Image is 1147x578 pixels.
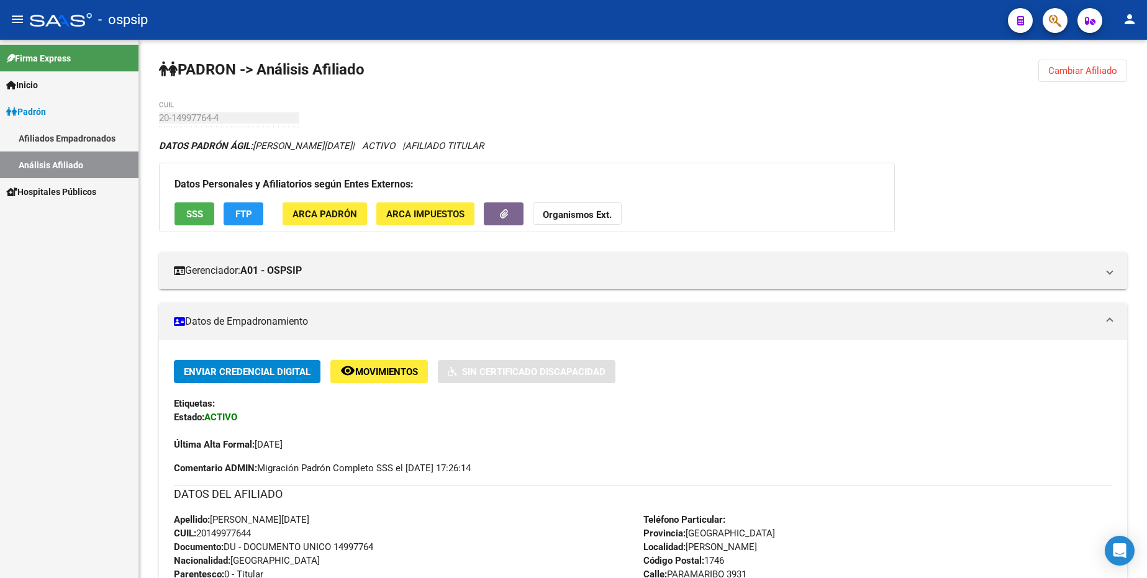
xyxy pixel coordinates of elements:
span: Migración Padrón Completo SSS el [DATE] 17:26:14 [174,461,471,475]
button: Organismos Ext. [533,202,622,225]
span: Padrón [6,105,46,119]
h3: Datos Personales y Afiliatorios según Entes Externos: [175,176,879,193]
span: ARCA Impuestos [386,209,465,220]
button: Cambiar Afiliado [1038,60,1127,82]
mat-icon: person [1122,12,1137,27]
span: - ospsip [98,6,148,34]
span: [GEOGRAPHIC_DATA] [174,555,320,566]
strong: Apellido: [174,514,210,525]
mat-panel-title: Datos de Empadronamiento [174,315,1097,328]
button: Movimientos [330,360,428,383]
span: Enviar Credencial Digital [184,366,311,377]
mat-expansion-panel-header: Gerenciador:A01 - OSPSIP [159,252,1127,289]
strong: Comentario ADMIN: [174,463,257,474]
mat-icon: remove_red_eye [340,363,355,378]
strong: CUIL: [174,528,196,539]
span: [PERSON_NAME] [643,541,757,553]
strong: Estado: [174,412,204,423]
span: 20149977644 [174,528,251,539]
span: 1746 [643,555,724,566]
h3: DATOS DEL AFILIADO [174,485,1112,503]
mat-panel-title: Gerenciador: [174,264,1097,278]
span: [PERSON_NAME][DATE] [174,514,309,525]
strong: PADRON -> Análisis Afiliado [159,61,365,78]
span: ARCA Padrón [292,209,357,220]
span: [PERSON_NAME][DATE] [159,140,352,151]
button: ARCA Impuestos [376,202,474,225]
span: DU - DOCUMENTO UNICO 14997764 [174,541,373,553]
span: FTP [235,209,252,220]
span: AFILIADO TITULAR [405,140,484,151]
i: | ACTIVO | [159,140,484,151]
button: SSS [175,202,214,225]
strong: Documento: [174,541,224,553]
span: Inicio [6,78,38,92]
mat-expansion-panel-header: Datos de Empadronamiento [159,303,1127,340]
span: Firma Express [6,52,71,65]
strong: Teléfono Particular: [643,514,725,525]
span: Hospitales Públicos [6,185,96,199]
button: ARCA Padrón [283,202,367,225]
span: Movimientos [355,366,418,377]
mat-icon: menu [10,12,25,27]
button: FTP [224,202,263,225]
strong: Organismos Ext. [543,209,612,220]
strong: ACTIVO [204,412,237,423]
button: Sin Certificado Discapacidad [438,360,615,383]
strong: A01 - OSPSIP [240,264,302,278]
button: Enviar Credencial Digital [174,360,320,383]
div: Open Intercom Messenger [1105,536,1135,566]
strong: Etiquetas: [174,398,215,409]
span: SSS [186,209,203,220]
strong: Provincia: [643,528,686,539]
strong: Localidad: [643,541,686,553]
span: Cambiar Afiliado [1048,65,1117,76]
strong: DATOS PADRÓN ÁGIL: [159,140,253,151]
strong: Última Alta Formal: [174,439,255,450]
span: Sin Certificado Discapacidad [462,366,605,377]
strong: Código Postal: [643,555,704,566]
span: [GEOGRAPHIC_DATA] [643,528,775,539]
strong: Nacionalidad: [174,555,230,566]
span: [DATE] [174,439,283,450]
